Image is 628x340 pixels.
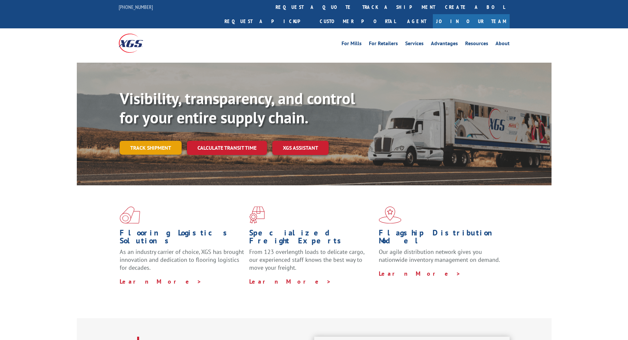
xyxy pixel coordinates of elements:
a: Request a pickup [220,14,315,28]
a: For Mills [342,41,362,48]
span: As an industry carrier of choice, XGS has brought innovation and dedication to flooring logistics... [120,248,244,271]
img: xgs-icon-flagship-distribution-model-red [379,206,402,224]
a: Resources [465,41,488,48]
a: For Retailers [369,41,398,48]
a: About [495,41,510,48]
a: [PHONE_NUMBER] [119,4,153,10]
a: Calculate transit time [187,141,267,155]
a: Services [405,41,424,48]
p: From 123 overlength loads to delicate cargo, our experienced staff knows the best way to move you... [249,248,374,277]
span: Our agile distribution network gives you nationwide inventory management on demand. [379,248,500,263]
a: Advantages [431,41,458,48]
a: Learn More > [120,278,202,285]
a: Learn More > [379,270,461,277]
a: Customer Portal [315,14,401,28]
a: XGS ASSISTANT [272,141,329,155]
h1: Flagship Distribution Model [379,229,503,248]
h1: Specialized Freight Experts [249,229,374,248]
h1: Flooring Logistics Solutions [120,229,244,248]
img: xgs-icon-total-supply-chain-intelligence-red [120,206,140,224]
img: xgs-icon-focused-on-flooring-red [249,206,265,224]
a: Track shipment [120,141,182,155]
a: Learn More > [249,278,331,285]
b: Visibility, transparency, and control for your entire supply chain. [120,88,355,128]
a: Agent [401,14,433,28]
a: Join Our Team [433,14,510,28]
